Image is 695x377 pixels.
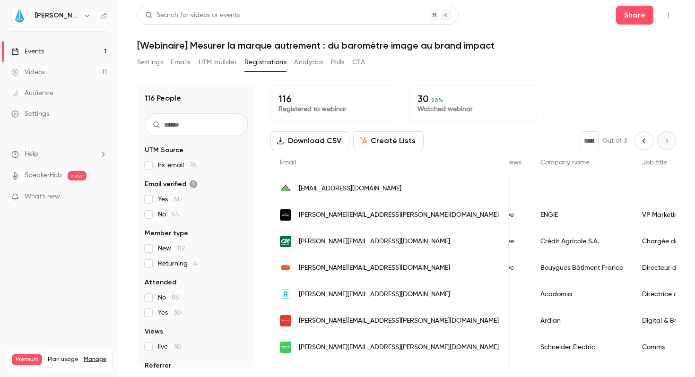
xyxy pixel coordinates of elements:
span: Views [504,159,521,166]
span: 55 [172,211,179,218]
div: Schneider Electric [531,334,633,360]
span: Email verified [145,180,198,189]
span: 4 [193,260,197,267]
img: acadomia.fr [280,289,291,300]
img: credit-agricole-sa.fr [280,236,291,247]
div: Ardian [531,308,633,334]
div: live [495,228,531,255]
div: - [495,281,531,308]
button: UTM builder [199,55,237,70]
span: New [158,244,185,253]
h1: 116 People [145,93,181,104]
span: [PERSON_NAME][EMAIL_ADDRESS][DOMAIN_NAME] [299,290,450,300]
div: Crédit Agricole S.A. [531,228,633,255]
span: Premium [12,354,42,365]
span: Referrer [145,361,171,370]
div: - [495,175,531,202]
span: Help [25,149,38,159]
span: [PERSON_NAME][EMAIL_ADDRESS][PERSON_NAME][DOMAIN_NAME] [299,210,499,220]
div: Bouygues Bâtiment France [531,255,633,281]
a: Manage [84,356,106,363]
p: 116 [278,93,390,104]
span: 30 [174,343,181,350]
div: Events [11,47,44,56]
button: Create Lists [353,131,424,150]
span: Attended [145,278,176,287]
span: [EMAIL_ADDRESS][DOMAIN_NAME] [299,184,401,194]
span: 26 % [431,97,443,103]
button: Registrations [244,55,287,70]
div: live [495,202,531,228]
p: Watched webinar [417,104,529,114]
span: Job title [642,159,667,166]
button: Emails [171,55,191,70]
span: Returning [158,259,197,268]
span: Yes [158,195,179,204]
button: CTA [352,55,365,70]
div: Search for videos or events [145,10,240,20]
div: Audience [11,88,53,98]
div: ENGIE [531,202,633,228]
div: - [495,334,531,360]
img: se.com [280,342,291,353]
a: SpeakerHub [25,171,62,180]
button: Analytics [294,55,323,70]
img: bouygues-construction.com [280,262,291,274]
span: Member type [145,229,188,238]
p: Registered to webinar [278,104,390,114]
img: JIN [12,8,27,23]
span: No [158,293,179,302]
img: leroymerlin.fr [280,183,291,194]
li: help-dropdown-opener [11,149,107,159]
div: Settings [11,109,49,119]
button: Settings [137,55,163,70]
span: Company name [540,159,590,166]
button: Previous page [634,131,653,150]
button: Share [616,6,653,25]
span: [PERSON_NAME][EMAIL_ADDRESS][DOMAIN_NAME] [299,237,450,247]
span: What's new [25,192,60,202]
h1: [Webinaire] Mesurer la marque autrement : du baromètre image au brand impact [137,40,676,51]
span: 112 [177,245,185,252]
span: 61 [174,196,179,203]
span: Views [145,327,163,336]
span: 76 [190,162,196,169]
span: Plan usage [48,356,78,363]
span: Yes [158,308,181,317]
button: Download CSV [270,131,349,150]
span: 30 [174,309,181,316]
div: - [495,308,531,334]
span: live [158,342,181,351]
p: Out of 3 [602,136,627,146]
span: UTM Source [145,146,183,155]
span: 86 [172,294,179,301]
button: Polls [331,55,345,70]
p: 30 [417,93,529,104]
img: engie.com [280,209,291,221]
span: new [68,171,87,180]
span: [PERSON_NAME][EMAIL_ADDRESS][DOMAIN_NAME] [299,263,450,273]
span: hs_email [158,161,196,170]
span: No [158,210,179,219]
img: ardian.com [280,315,291,326]
span: Email [280,159,296,166]
span: [PERSON_NAME][EMAIL_ADDRESS][PERSON_NAME][DOMAIN_NAME] [299,343,499,352]
div: live [495,255,531,281]
span: [PERSON_NAME][EMAIL_ADDRESS][PERSON_NAME][DOMAIN_NAME] [299,316,499,326]
div: Videos [11,68,45,77]
iframe: Noticeable Trigger [96,193,107,201]
div: Acadomia [531,281,633,308]
h6: [PERSON_NAME] [35,11,79,20]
